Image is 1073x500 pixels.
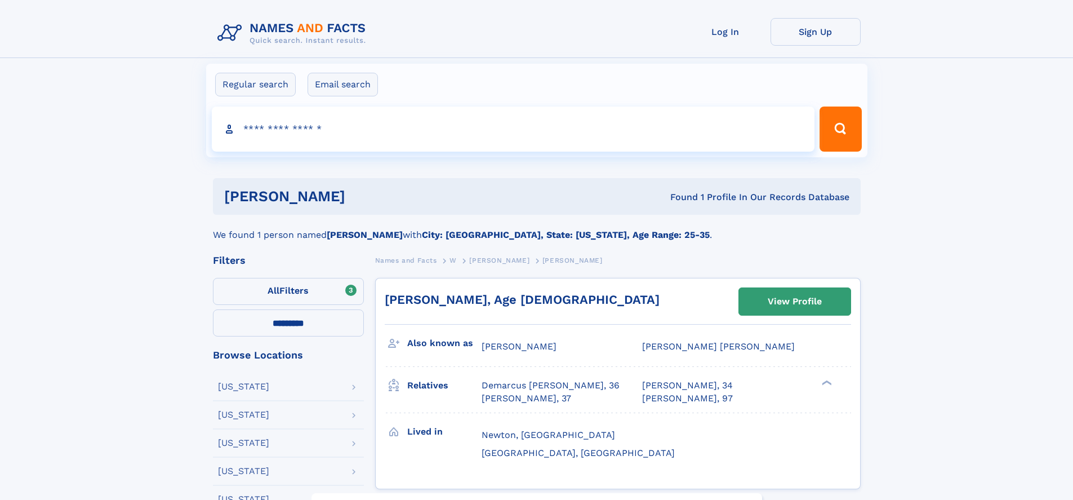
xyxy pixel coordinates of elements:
label: Regular search [215,73,296,96]
a: W [449,253,457,267]
label: Email search [308,73,378,96]
span: [GEOGRAPHIC_DATA], [GEOGRAPHIC_DATA] [482,448,675,458]
b: City: [GEOGRAPHIC_DATA], State: [US_STATE], Age Range: 25-35 [422,229,710,240]
div: ❯ [819,379,832,387]
div: [US_STATE] [218,382,269,391]
a: [PERSON_NAME], 97 [642,392,733,405]
input: search input [212,107,815,152]
span: W [449,256,457,264]
a: [PERSON_NAME], 34 [642,379,733,392]
div: [US_STATE] [218,467,269,476]
a: View Profile [739,288,851,315]
label: Filters [213,278,364,305]
a: [PERSON_NAME], 37 [482,392,571,405]
div: View Profile [768,289,822,315]
a: Sign Up [771,18,861,46]
a: Names and Facts [375,253,437,267]
span: [PERSON_NAME] [PERSON_NAME] [642,341,795,352]
a: Demarcus [PERSON_NAME], 36 [482,379,620,392]
a: Log In [680,18,771,46]
span: [PERSON_NAME] [482,341,556,352]
div: Found 1 Profile In Our Records Database [507,191,849,203]
span: [PERSON_NAME] [542,256,603,264]
h3: Also known as [407,334,482,353]
h1: [PERSON_NAME] [224,189,508,203]
a: [PERSON_NAME] [469,253,529,267]
b: [PERSON_NAME] [327,229,403,240]
div: [US_STATE] [218,410,269,419]
h3: Relatives [407,376,482,395]
span: Newton, [GEOGRAPHIC_DATA] [482,430,615,440]
div: Filters [213,255,364,266]
a: [PERSON_NAME], Age [DEMOGRAPHIC_DATA] [385,293,660,307]
img: Logo Names and Facts [213,18,375,48]
div: [US_STATE] [218,439,269,448]
button: Search Button [820,107,861,152]
span: All [268,285,279,296]
div: Browse Locations [213,350,364,360]
h3: Lived in [407,422,482,441]
span: [PERSON_NAME] [469,256,529,264]
div: We found 1 person named with . [213,215,861,242]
